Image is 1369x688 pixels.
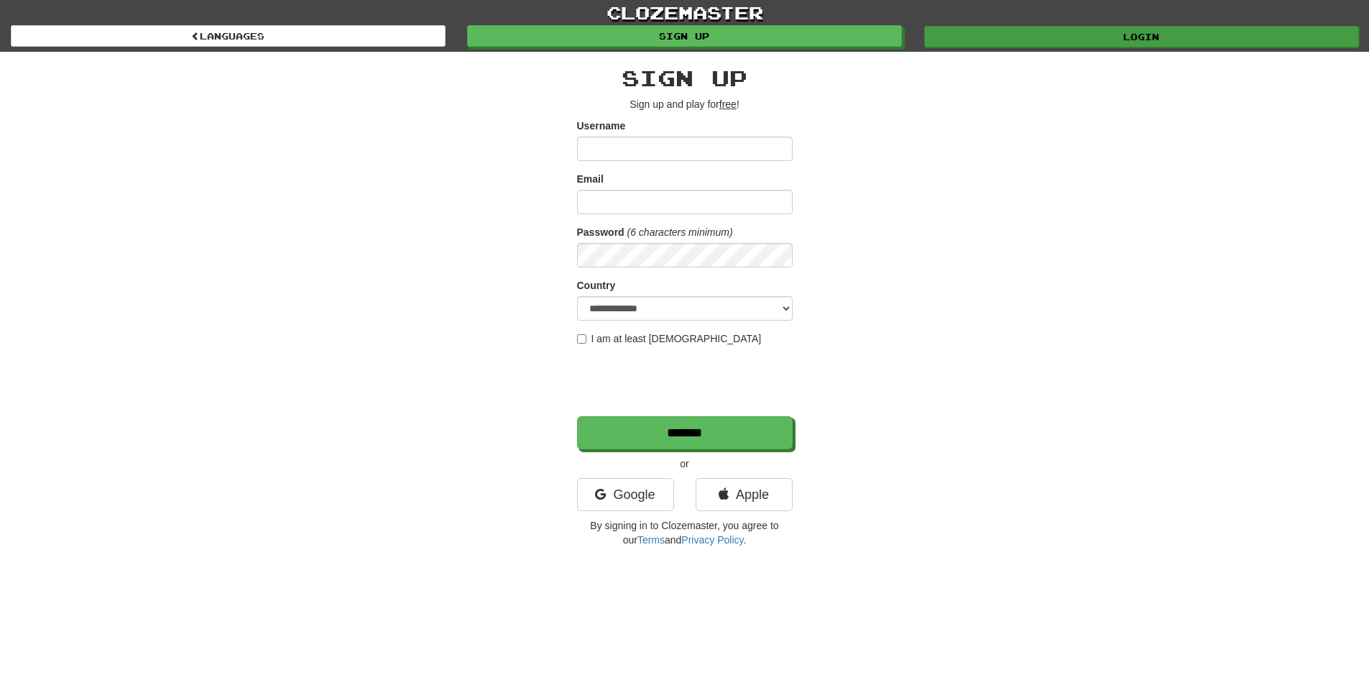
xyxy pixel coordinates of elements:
[577,334,586,344] input: I am at least [DEMOGRAPHIC_DATA]
[637,534,665,546] a: Terms
[577,353,796,409] iframe: reCAPTCHA
[577,478,674,511] a: Google
[577,278,616,293] label: Country
[719,98,737,110] u: free
[577,66,793,90] h2: Sign up
[577,97,793,111] p: Sign up and play for !
[627,226,733,238] em: (6 characters minimum)
[467,25,902,47] a: Sign up
[11,25,446,47] a: Languages
[577,119,626,133] label: Username
[696,478,793,511] a: Apple
[577,172,604,186] label: Email
[681,534,743,546] a: Privacy Policy
[577,331,762,346] label: I am at least [DEMOGRAPHIC_DATA]
[577,457,793,471] p: or
[577,225,624,239] label: Password
[924,26,1359,47] a: Login
[577,518,793,547] p: By signing in to Clozemaster, you agree to our and .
